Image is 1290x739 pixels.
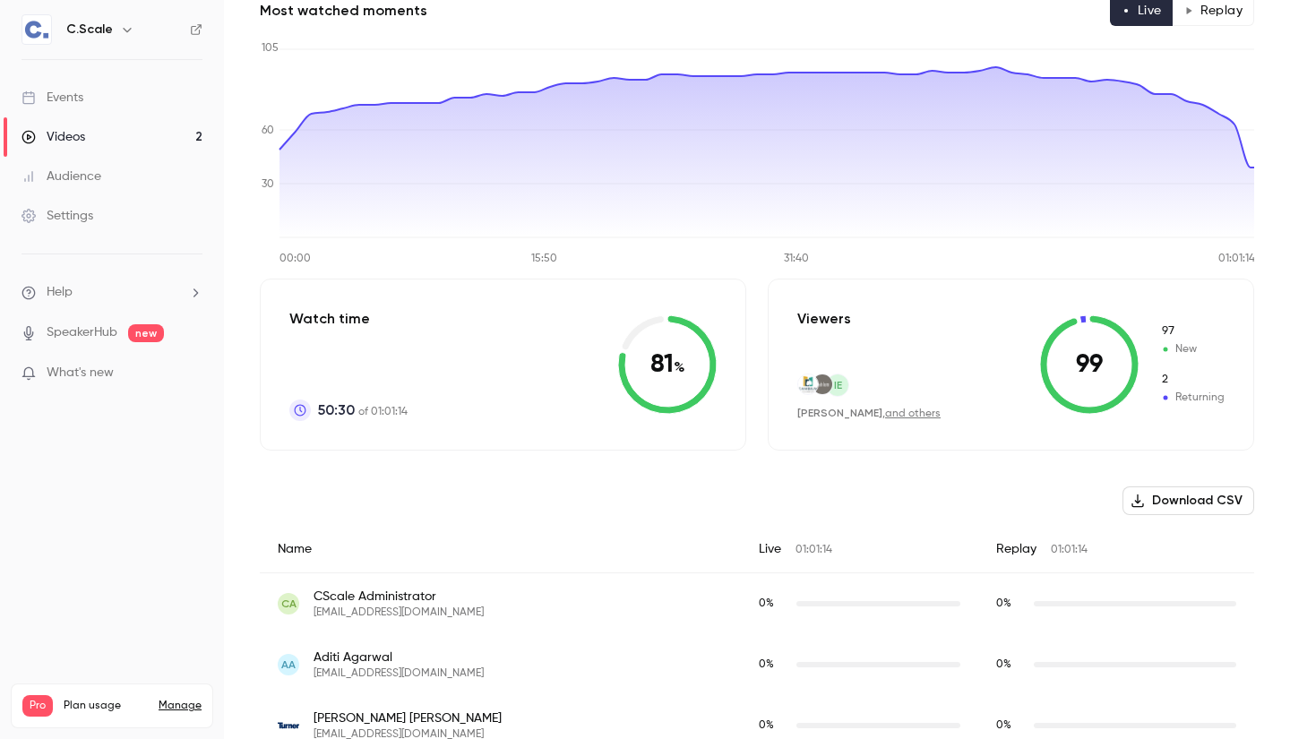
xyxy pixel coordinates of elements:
tspan: 15:50 [531,253,557,264]
span: CA [281,596,297,612]
iframe: Noticeable Trigger [181,365,202,382]
a: SpeakerHub [47,323,117,342]
span: AA [281,657,296,673]
span: [PERSON_NAME] [PERSON_NAME] [314,709,502,727]
span: Returning [1160,372,1225,388]
span: Live watch time [759,718,787,734]
div: , [797,406,941,421]
a: Manage [159,699,202,713]
p: Watch time [289,308,408,330]
p: of 01:01:14 [318,400,408,421]
li: help-dropdown-opener [21,283,202,302]
span: Replay watch time [996,596,1025,612]
div: Settings [21,207,93,225]
span: New [1160,323,1225,339]
span: 0 % [996,720,1011,731]
span: 0 % [759,598,774,609]
img: cambiumcarbon.com [798,374,818,394]
tspan: 00:00 [279,253,311,264]
span: What's new [47,364,114,382]
span: Pro [22,695,53,717]
p: Viewers [797,308,851,330]
tspan: 105 [262,43,279,54]
span: 0 % [996,659,1011,670]
div: hi@cscale.io [260,573,1254,635]
span: [EMAIL_ADDRESS][DOMAIN_NAME] [314,606,484,620]
span: 50:30 [318,400,355,421]
span: new [128,324,164,342]
span: Live watch time [759,657,787,673]
span: CScale Administrator [314,588,484,606]
span: [EMAIL_ADDRESS][DOMAIN_NAME] [314,666,484,681]
span: Aditi Agarwal [314,649,484,666]
tspan: 31:40 [784,253,809,264]
div: Events [21,89,83,107]
div: Audience [21,168,101,185]
span: Live watch time [759,596,787,612]
div: Replay [978,526,1254,573]
span: Replay watch time [996,657,1025,673]
span: Replay watch time [996,718,1025,734]
div: Live [741,526,978,573]
img: mahlum.com [813,374,832,394]
a: and others [885,408,941,419]
div: Name [260,526,741,573]
img: C.Scale [22,15,51,44]
div: aditi1.agarwal@gmail.com [260,634,1254,695]
span: New [1160,341,1225,357]
span: 01:01:14 [795,545,832,555]
span: 0 % [759,659,774,670]
span: 01:01:14 [1051,545,1088,555]
tspan: 01:01:14 [1218,253,1255,264]
tspan: 60 [262,125,274,136]
span: Returning [1160,390,1225,406]
span: 0 % [996,598,1011,609]
button: Download CSV [1122,486,1254,515]
span: 0 % [759,720,774,731]
span: Plan usage [64,699,148,713]
span: [PERSON_NAME] [797,407,882,419]
tspan: 30 [262,179,274,190]
div: Videos [21,128,85,146]
h6: C.Scale [66,21,113,39]
img: tcco.com [278,715,299,736]
span: IE [834,377,842,393]
span: Help [47,283,73,302]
